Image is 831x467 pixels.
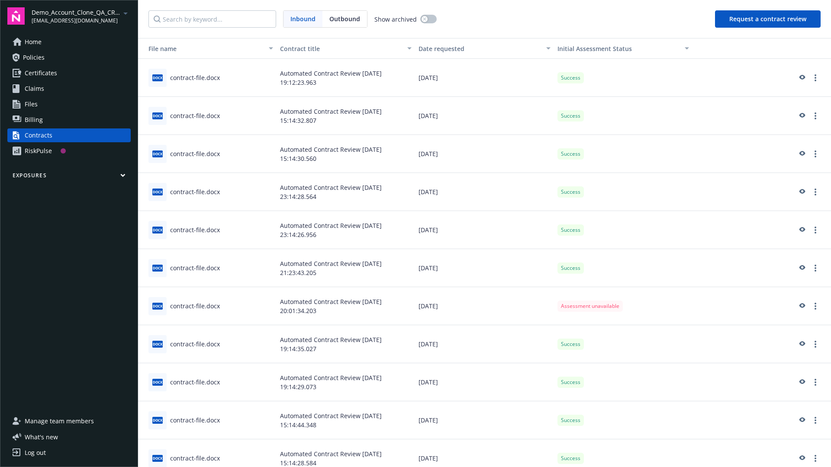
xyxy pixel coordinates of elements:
[152,455,163,461] span: docx
[152,189,163,195] span: docx
[419,44,541,53] div: Date requested
[561,264,580,272] span: Success
[25,446,46,460] div: Log out
[283,11,322,27] span: Inbound
[796,453,807,464] a: preview
[277,287,415,325] div: Automated Contract Review [DATE] 20:01:34.203
[374,15,417,24] span: Show archived
[796,111,807,121] a: preview
[7,7,25,25] img: navigator-logo.svg
[277,97,415,135] div: Automated Contract Review [DATE] 15:14:32.807
[796,339,807,349] a: preview
[170,301,220,310] div: contract-file.docx
[7,51,131,64] a: Policies
[170,225,220,234] div: contract-file.docx
[715,10,821,28] button: Request a contract review
[277,325,415,363] div: Automated Contract Review [DATE] 19:14:35.027
[277,211,415,249] div: Automated Contract Review [DATE] 23:14:26.956
[25,144,52,158] div: RiskPulse
[170,187,220,196] div: contract-file.docx
[415,173,554,211] div: [DATE]
[561,378,580,386] span: Success
[277,401,415,439] div: Automated Contract Review [DATE] 15:14:44.348
[810,225,821,235] a: more
[25,128,52,142] div: Contracts
[277,135,415,173] div: Automated Contract Review [DATE] 15:14:30.560
[415,38,554,59] button: Date requested
[277,38,415,59] button: Contract title
[170,454,220,463] div: contract-file.docx
[25,113,43,127] span: Billing
[25,97,38,111] span: Files
[796,73,807,83] a: preview
[277,363,415,401] div: Automated Contract Review [DATE] 19:14:29.073
[25,414,94,428] span: Manage team members
[7,144,131,158] a: RiskPulse
[810,149,821,159] a: more
[557,45,632,53] span: Initial Assessment Status
[7,66,131,80] a: Certificates
[415,135,554,173] div: [DATE]
[561,226,580,234] span: Success
[796,301,807,311] a: preview
[25,432,58,441] span: What ' s new
[415,325,554,363] div: [DATE]
[415,211,554,249] div: [DATE]
[170,149,220,158] div: contract-file.docx
[796,377,807,387] a: preview
[561,340,580,348] span: Success
[796,263,807,273] a: preview
[810,339,821,349] a: more
[170,339,220,349] div: contract-file.docx
[25,66,57,80] span: Certificates
[810,453,821,464] a: more
[32,8,120,17] span: Demo_Account_Clone_QA_CR_Tests_Prospect
[7,35,131,49] a: Home
[561,454,580,462] span: Success
[152,265,163,271] span: docx
[152,74,163,81] span: docx
[170,263,220,272] div: contract-file.docx
[415,249,554,287] div: [DATE]
[32,17,120,25] span: [EMAIL_ADDRESS][DOMAIN_NAME]
[810,301,821,311] a: more
[561,74,580,82] span: Success
[170,377,220,387] div: contract-file.docx
[152,417,163,423] span: docx
[277,249,415,287] div: Automated Contract Review [DATE] 21:23:43.205
[23,51,45,64] span: Policies
[7,97,131,111] a: Files
[322,11,367,27] span: Outbound
[25,35,42,49] span: Home
[561,150,580,158] span: Success
[152,303,163,309] span: docx
[170,73,220,82] div: contract-file.docx
[290,14,316,23] span: Inbound
[557,44,680,53] div: Toggle SortBy
[415,287,554,325] div: [DATE]
[796,149,807,159] a: preview
[277,173,415,211] div: Automated Contract Review [DATE] 23:14:28.564
[152,379,163,385] span: docx
[796,225,807,235] a: preview
[280,44,402,53] div: Contract title
[7,172,131,182] button: Exposures
[561,302,619,310] span: Assessment unavailable
[170,111,220,120] div: contract-file.docx
[7,113,131,127] a: Billing
[796,415,807,425] a: preview
[152,150,163,157] span: docx
[415,363,554,401] div: [DATE]
[152,227,163,233] span: docx
[152,341,163,347] span: docx
[25,82,44,96] span: Claims
[120,8,131,18] a: arrowDropDown
[561,416,580,424] span: Success
[415,59,554,97] div: [DATE]
[7,432,72,441] button: What's new
[32,7,131,25] button: Demo_Account_Clone_QA_CR_Tests_Prospect[EMAIL_ADDRESS][DOMAIN_NAME]arrowDropDown
[277,59,415,97] div: Automated Contract Review [DATE] 19:12:23.963
[810,263,821,273] a: more
[152,112,163,119] span: docx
